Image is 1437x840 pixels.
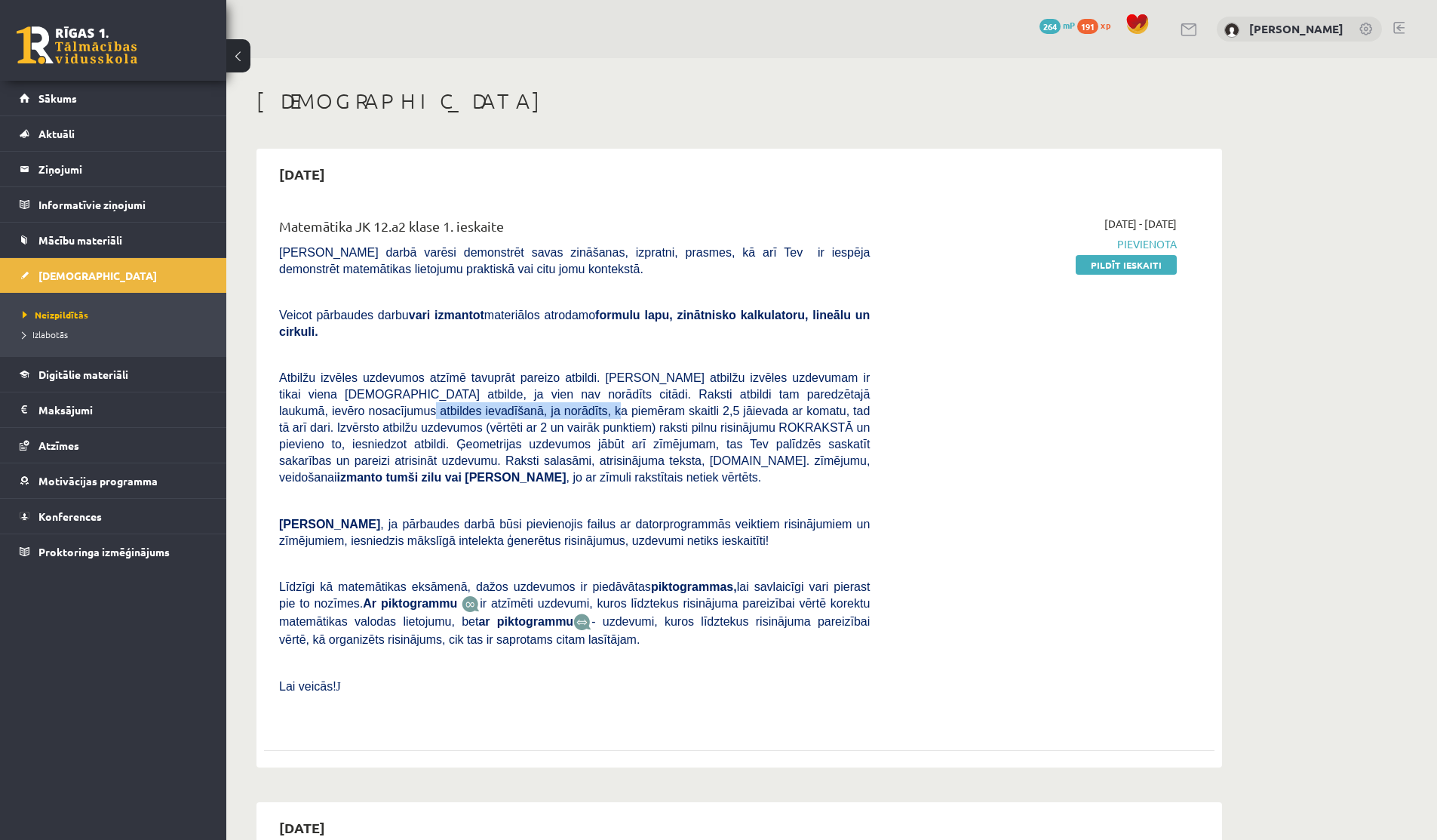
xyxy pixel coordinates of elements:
span: Atbilžu izvēles uzdevumos atzīmē tavuprāt pareizo atbildi. [PERSON_NAME] atbilžu izvēles uzdevuma... [279,371,870,484]
a: 264 mP [1039,19,1075,31]
span: J [336,680,341,693]
a: Pildīt ieskaiti [1076,255,1177,275]
span: Līdzīgi kā matemātikas eksāmenā, dažos uzdevumos ir piedāvātas lai savlaicīgi vari pierast pie to... [279,580,870,610]
span: , ja pārbaudes darbā būsi pievienojis failus ar datorprogrammās veiktiem risinājumiem un zīmējumi... [279,518,870,547]
a: Konferences [20,499,207,534]
a: [PERSON_NAME] [1249,21,1343,36]
a: Atzīmes [20,428,207,463]
a: Neizpildītās [23,308,211,322]
a: Digitālie materiāli [20,357,207,392]
span: Proktoringa izmēģinājums [38,545,170,558]
span: Sākums [38,91,77,105]
b: izmanto [337,471,382,484]
span: [DATE] - [DATE] [1104,216,1177,232]
b: ar piktogrammu [478,615,573,628]
a: Rīgas 1. Tālmācības vidusskola [17,26,137,64]
span: Konferences [38,509,102,523]
a: [DEMOGRAPHIC_DATA] [20,258,207,293]
a: Motivācijas programma [20,463,207,498]
b: Ar piktogrammu [363,597,457,610]
h1: [DEMOGRAPHIC_DATA] [256,88,1222,114]
span: Aktuāli [38,127,75,140]
span: Motivācijas programma [38,474,158,488]
span: Digitālie materiāli [38,368,128,381]
span: xp [1101,19,1110,31]
span: Atzīmes [38,438,79,452]
b: piktogrammas, [651,580,737,593]
a: Aktuāli [20,116,207,151]
div: Matemātika JK 12.a2 klase 1. ieskaite [279,216,870,244]
legend: Maksājumi [38,392,207,427]
span: [PERSON_NAME] darbā varēsi demonstrēt savas zināšanas, izpratni, prasmes, kā arī Tev ir iespēja d... [279,246,870,275]
span: Veicot pārbaudes darbu materiālos atrodamo [279,309,870,338]
span: [DEMOGRAPHIC_DATA] [38,269,157,282]
img: JfuEzvunn4EvwAAAAASUVORK5CYII= [462,595,480,613]
a: Izlabotās [23,328,211,341]
a: Informatīvie ziņojumi [20,187,207,222]
a: Ziņojumi [20,152,207,186]
legend: Ziņojumi [38,152,207,186]
b: vari izmantot [409,309,484,322]
span: [PERSON_NAME] [279,518,380,531]
span: mP [1063,19,1075,31]
span: Neizpildītās [23,309,88,321]
b: tumši zilu vai [PERSON_NAME] [385,471,566,484]
a: 191 xp [1077,19,1118,31]
a: Mācību materiāli [20,223,207,257]
img: wKvN42sLe3LLwAAAABJRU5ErkJggg== [573,614,591,631]
span: Lai veicās! [279,680,336,693]
span: Pievienota [892,236,1177,252]
a: Proktoringa izmēģinājums [20,534,207,569]
span: 191 [1077,19,1098,34]
span: Izlabotās [23,328,68,340]
b: formulu lapu, zinātnisko kalkulatoru, lineālu un cirkuli. [279,309,870,338]
h2: [DATE] [264,156,340,192]
legend: Informatīvie ziņojumi [38,187,207,222]
a: Sākums [20,81,207,115]
a: Maksājumi [20,392,207,427]
span: ir atzīmēti uzdevumi, kuros līdztekus risinājuma pareizībai vērtē korektu matemātikas valodas lie... [279,597,870,628]
span: 264 [1039,19,1061,34]
span: Mācību materiāli [38,233,122,247]
img: Rebeka Trofimova [1224,23,1239,38]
